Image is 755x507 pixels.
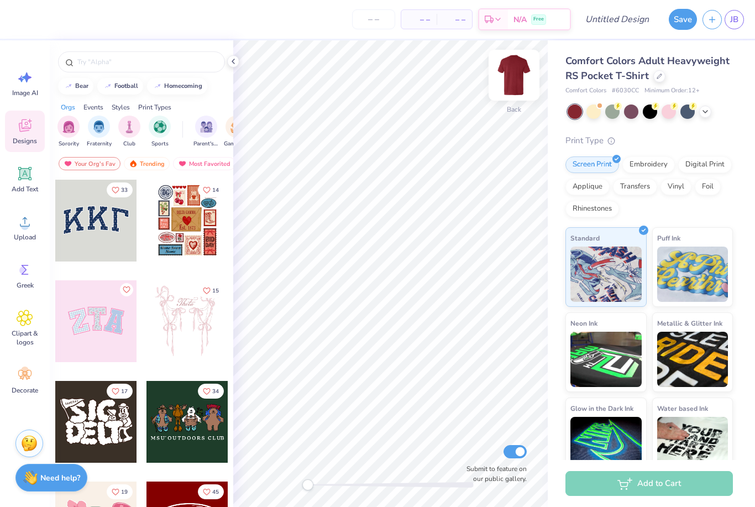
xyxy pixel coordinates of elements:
div: Styles [112,102,130,112]
span: Upload [14,233,36,242]
div: filter for Fraternity [87,116,112,148]
span: Image AI [12,88,38,97]
div: Back [507,104,521,114]
img: trend_line.gif [64,83,73,90]
span: 33 [121,187,128,193]
img: Glow in the Dark Ink [570,417,642,472]
span: Comfort Colors [565,86,606,96]
span: – – [443,14,465,25]
img: most_fav.gif [64,160,72,168]
span: Club [123,140,135,148]
img: trend_line.gif [153,83,162,90]
span: JB [730,13,738,26]
img: trend_line.gif [103,83,112,90]
div: filter for Club [118,116,140,148]
span: Decorate [12,386,38,395]
span: 17 [121,389,128,394]
div: Digital Print [678,156,732,173]
img: Back [492,53,536,97]
div: Trending [124,157,170,170]
span: 34 [212,389,219,394]
button: Like [198,182,224,197]
button: filter button [149,116,171,148]
span: Free [533,15,544,23]
div: Applique [565,179,610,195]
a: JB [725,10,744,29]
button: Like [120,283,133,296]
div: Embroidery [622,156,675,173]
span: N/A [513,14,527,25]
button: filter button [118,116,140,148]
span: Sorority [59,140,79,148]
button: Like [107,484,133,499]
span: Sports [151,140,169,148]
button: bear [58,78,93,95]
div: Foil [695,179,721,195]
div: Transfers [613,179,657,195]
button: filter button [87,116,112,148]
div: filter for Game Day [224,116,249,148]
div: Accessibility label [302,479,313,490]
span: Water based Ink [657,403,708,414]
div: Vinyl [660,179,691,195]
div: bear [75,83,88,89]
button: Like [107,182,133,197]
span: # 6030CC [612,86,639,96]
span: – – [408,14,430,25]
div: Rhinestones [565,201,619,217]
img: Sorority Image [62,121,75,133]
div: Screen Print [565,156,619,173]
img: Fraternity Image [93,121,105,133]
span: Minimum Order: 12 + [644,86,700,96]
button: Like [198,283,224,298]
span: Parent's Weekend [193,140,219,148]
span: Standard [570,232,600,244]
div: Your Org's Fav [59,157,120,170]
div: Print Types [138,102,171,112]
input: – – [352,9,395,29]
span: Game Day [224,140,249,148]
button: Like [107,384,133,399]
div: filter for Sports [149,116,171,148]
button: filter button [224,116,249,148]
img: Neon Ink [570,332,642,387]
span: Neon Ink [570,317,597,329]
span: Add Text [12,185,38,194]
div: Most Favorited [173,157,235,170]
span: Greek [17,281,34,290]
span: 19 [121,489,128,495]
button: filter button [193,116,219,148]
span: 45 [212,489,219,495]
input: Try "Alpha" [76,56,218,67]
span: 14 [212,187,219,193]
img: Standard [570,247,642,302]
span: Metallic & Glitter Ink [657,317,722,329]
div: football [114,83,138,89]
div: Print Type [565,134,733,147]
span: Designs [13,137,37,145]
strong: Need help? [40,473,80,483]
span: Clipart & logos [7,329,43,347]
img: Club Image [123,121,135,133]
button: homecoming [147,78,207,95]
input: Untitled Design [576,8,658,30]
span: Comfort Colors Adult Heavyweight RS Pocket T-Shirt [565,54,730,82]
img: Sports Image [154,121,166,133]
img: Puff Ink [657,247,728,302]
button: Like [198,484,224,499]
label: Submit to feature on our public gallery. [460,464,527,484]
img: trending.gif [129,160,138,168]
div: filter for Parent's Weekend [193,116,219,148]
button: filter button [57,116,80,148]
span: Fraternity [87,140,112,148]
button: football [97,78,143,95]
img: Parent's Weekend Image [200,121,213,133]
div: Events [83,102,103,112]
img: Water based Ink [657,417,728,472]
div: homecoming [164,83,202,89]
div: filter for Sorority [57,116,80,148]
button: Like [198,384,224,399]
span: Puff Ink [657,232,680,244]
img: Game Day Image [230,121,243,133]
span: Glow in the Dark Ink [570,403,633,414]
